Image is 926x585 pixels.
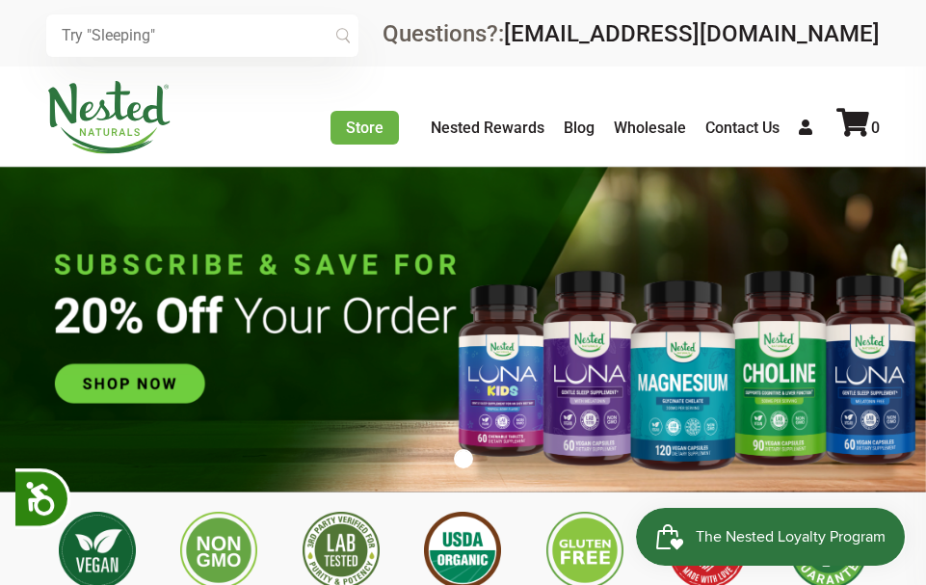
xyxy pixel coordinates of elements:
[614,119,686,137] a: Wholesale
[431,119,544,137] a: Nested Rewards
[705,119,780,137] a: Contact Us
[871,119,880,137] span: 0
[504,20,880,47] a: [EMAIL_ADDRESS][DOMAIN_NAME]
[46,14,358,57] input: Try "Sleeping"
[331,111,399,145] a: Store
[836,119,880,137] a: 0
[636,508,907,566] iframe: Button to open loyalty program pop-up
[383,22,880,45] div: Questions?:
[454,449,473,468] button: 1 of 1
[564,119,595,137] a: Blog
[46,81,172,154] img: Nested Naturals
